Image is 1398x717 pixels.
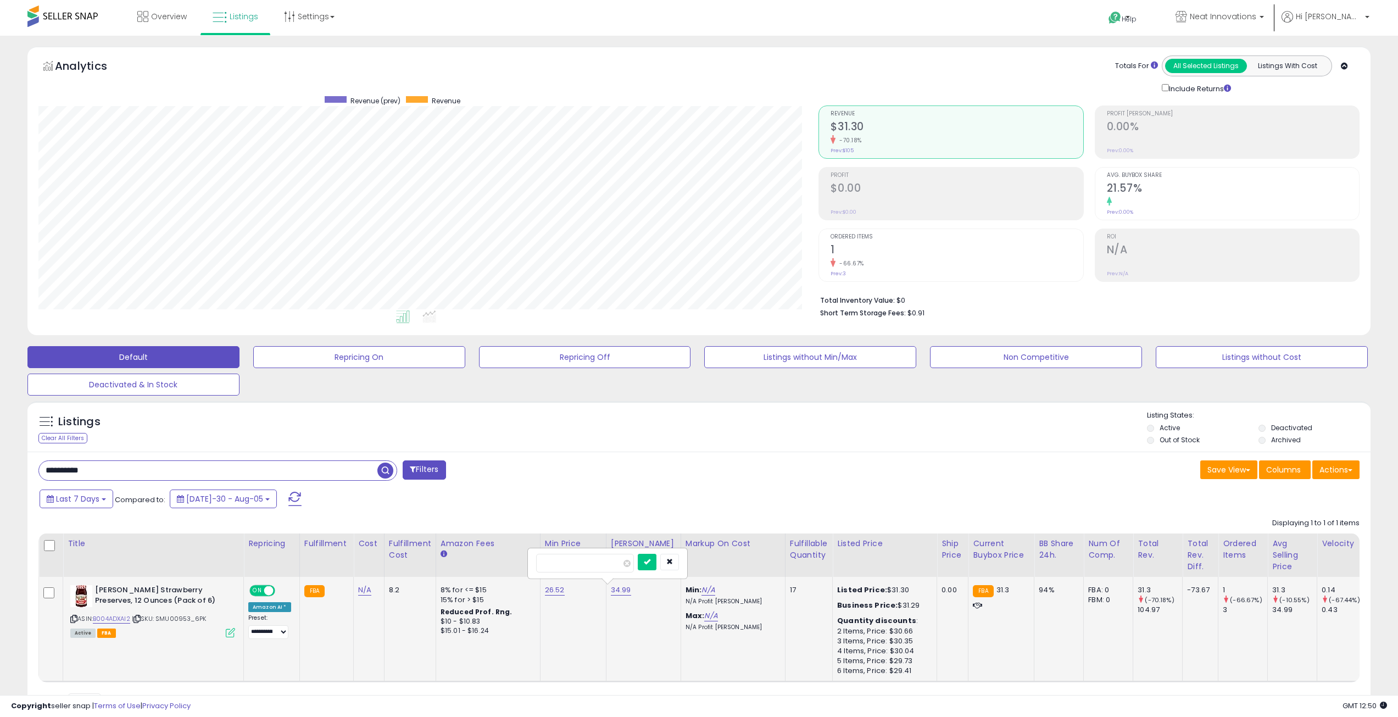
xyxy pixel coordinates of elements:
small: -70.18% [836,136,862,144]
span: $0.91 [907,308,924,318]
b: Business Price: [837,600,898,610]
div: Total Rev. Diff. [1187,538,1213,573]
button: Repricing Off [479,346,691,368]
div: : [837,616,928,626]
div: Fulfillment Cost [389,538,431,561]
small: Prev: 3 [831,270,846,277]
span: Profit [831,173,1083,179]
div: -73.67 [1187,585,1210,595]
a: B004ADXAI2 [93,614,130,624]
span: FBA [97,629,116,638]
div: 8% for <= $15 [441,585,532,595]
small: (-67.44%) [1329,596,1360,604]
div: Repricing [248,538,295,549]
div: $31.30 [837,585,928,595]
div: 34.99 [1272,605,1317,615]
div: 5 Items, Price: $29.73 [837,656,928,666]
span: ON [250,586,264,596]
span: Neat Innovations [1190,11,1256,22]
b: Short Term Storage Fees: [820,308,906,318]
div: Totals For [1115,61,1158,71]
div: $31.29 [837,601,928,610]
a: Terms of Use [94,701,141,711]
button: Save View [1200,460,1257,479]
div: Ordered Items [1223,538,1263,561]
label: Archived [1271,435,1301,444]
div: BB Share 24h. [1039,538,1079,561]
small: -66.67% [836,259,864,268]
button: All Selected Listings [1165,59,1247,73]
span: OFF [274,586,291,596]
h2: N/A [1107,243,1359,258]
div: 6 Items, Price: $29.41 [837,666,928,676]
div: Clear All Filters [38,433,87,443]
span: 31.3 [996,585,1010,595]
span: Compared to: [115,494,165,505]
span: Hi [PERSON_NAME] [1296,11,1362,22]
div: 0.00 [942,585,960,595]
b: Max: [686,610,705,621]
div: Total Rev. [1138,538,1178,561]
label: Out of Stock [1160,435,1200,444]
b: Total Inventory Value: [820,296,895,305]
div: $15.01 - $16.24 [441,626,532,636]
b: Quantity discounts [837,615,916,626]
b: Listed Price: [837,585,887,595]
strong: Copyright [11,701,51,711]
label: Active [1160,423,1180,432]
h2: $0.00 [831,182,1083,197]
button: Non Competitive [930,346,1142,368]
button: [DATE]-30 - Aug-05 [170,490,277,508]
div: Min Price [545,538,601,549]
span: Columns [1266,464,1301,475]
small: Prev: $105 [831,147,854,154]
div: Current Buybox Price [973,538,1029,561]
span: Last 7 Days [56,493,99,504]
span: [DATE]-30 - Aug-05 [186,493,263,504]
small: Amazon Fees. [441,549,447,559]
button: Actions [1312,460,1360,479]
button: Repricing On [253,346,465,368]
small: (-10.55%) [1279,596,1309,604]
h5: Analytics [55,58,129,76]
a: N/A [358,585,371,596]
div: 104.97 [1138,605,1182,615]
span: Avg. Buybox Share [1107,173,1359,179]
div: $10 - $10.83 [441,617,532,626]
span: 2025-08-13 12:50 GMT [1343,701,1387,711]
div: Velocity [1322,538,1362,549]
button: Listings without Cost [1156,346,1368,368]
b: Min: [686,585,702,595]
li: $0 [820,293,1351,306]
button: Listings without Min/Max [704,346,916,368]
span: Revenue [432,96,460,105]
div: Ship Price [942,538,963,561]
span: Revenue [831,111,1083,117]
a: Hi [PERSON_NAME] [1282,11,1369,36]
span: All listings currently available for purchase on Amazon [70,629,96,638]
div: 17 [790,585,824,595]
div: 1 [1223,585,1267,595]
button: Deactivated & In Stock [27,374,240,396]
small: Prev: N/A [1107,270,1128,277]
div: Displaying 1 to 1 of 1 items [1272,518,1360,529]
p: N/A Profit [PERSON_NAME] [686,598,777,605]
button: Columns [1259,460,1311,479]
h2: 0.00% [1107,120,1359,135]
h5: Listings [58,414,101,430]
b: [PERSON_NAME] Strawberry Preserves, 12 Ounces (Pack of 6) [95,585,229,608]
b: Reduced Prof. Rng. [441,607,513,616]
div: 0.43 [1322,605,1366,615]
button: Default [27,346,240,368]
small: FBA [304,585,325,597]
h2: 21.57% [1107,182,1359,197]
small: (-66.67%) [1230,596,1262,604]
div: Amazon AI * [248,602,291,612]
div: Markup on Cost [686,538,781,549]
a: Privacy Policy [142,701,191,711]
div: seller snap | | [11,701,191,712]
i: Get Help [1108,11,1122,25]
div: Include Returns [1154,82,1244,95]
small: (-70.18%) [1145,596,1174,604]
div: FBA: 0 [1088,585,1124,595]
